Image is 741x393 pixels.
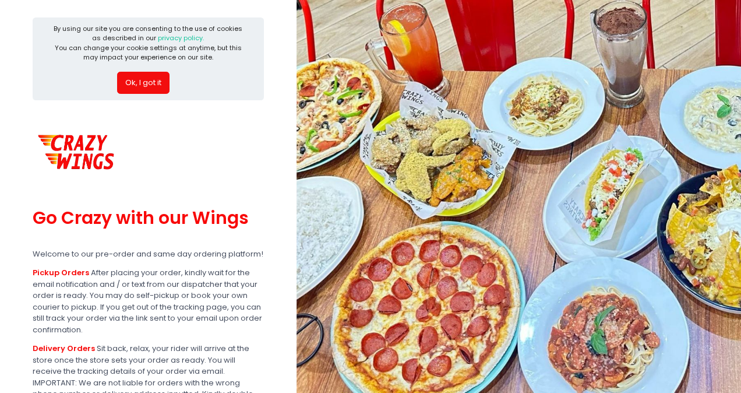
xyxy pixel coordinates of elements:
[33,343,95,354] b: Delivery Orders
[158,33,204,43] a: privacy policy.
[52,24,245,62] div: By using our site you are consenting to the use of cookies as described in our You can change you...
[117,72,170,94] button: Ok, I got it
[33,195,264,241] div: Go Crazy with our Wings
[33,267,264,335] div: After placing your order, kindly wait for the email notification and / or text from our dispatche...
[33,267,89,278] b: Pickup Orders
[33,248,264,260] div: Welcome to our pre-order and same day ordering platform!
[33,108,120,195] img: Crazy Wings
